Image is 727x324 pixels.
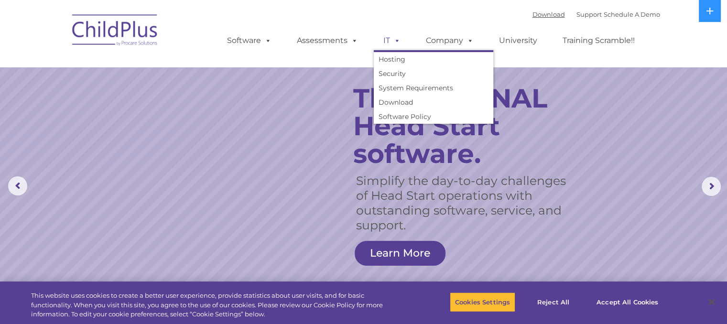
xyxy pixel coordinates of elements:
a: Software Policy [374,109,493,124]
a: Schedule A Demo [604,11,660,18]
span: Last name [133,63,162,70]
rs-layer: The ORIGINAL Head Start software. [353,85,580,168]
a: Assessments [287,31,368,50]
a: Learn More [355,241,445,266]
button: Close [701,292,722,313]
a: IT [374,31,410,50]
rs-layer: Simplify the day-to-day challenges of Head Start operations with outstanding software, service, a... [356,173,569,233]
a: Download [532,11,565,18]
font: | [532,11,660,18]
a: Security [374,66,493,81]
button: Cookies Settings [450,292,515,312]
a: Training Scramble!! [553,31,644,50]
a: Software [217,31,281,50]
a: Hosting [374,52,493,66]
img: ChildPlus by Procare Solutions [67,8,163,55]
button: Reject All [523,292,583,312]
a: Support [576,11,602,18]
a: University [489,31,547,50]
a: System Requirements [374,81,493,95]
a: Company [416,31,483,50]
a: Download [374,95,493,109]
button: Accept All Cookies [591,292,663,312]
div: This website uses cookies to create a better user experience, provide statistics about user visit... [31,291,400,319]
span: Phone number [133,102,174,109]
